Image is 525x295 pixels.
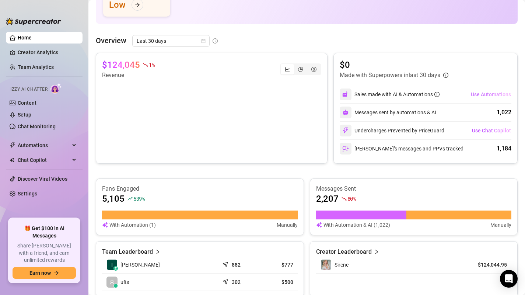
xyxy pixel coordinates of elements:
img: Irene [107,260,117,270]
span: Automations [18,139,70,151]
div: 1,022 [497,108,511,117]
span: line-chart [285,67,290,72]
article: Manually [490,221,511,229]
div: Undercharges Prevented by PriceGuard [340,125,444,136]
span: 1 % [149,61,154,68]
article: Made with Superpowers in last 30 days [340,71,440,80]
img: svg%3e [102,221,108,229]
span: arrow-right [135,2,140,7]
span: thunderbolt [10,142,15,148]
span: fall [143,62,148,67]
a: Discover Viral Videos [18,176,67,182]
article: Creator Leaderboard [316,247,372,256]
span: info-circle [213,38,218,44]
img: svg%3e [342,127,349,134]
span: Earn now [29,270,51,276]
span: right [155,247,160,256]
span: Use Automations [471,91,511,97]
div: [PERSON_NAME]’s messages and PPVs tracked [340,143,463,155]
span: right [374,247,379,256]
button: Earn nowarrow-right [13,267,76,279]
article: Team Leaderboard [102,247,153,256]
a: Home [18,35,32,41]
span: Share [PERSON_NAME] with a friend, and earn unlimited rewards [13,242,76,264]
span: Chat Copilot [18,154,70,166]
span: send [223,260,230,267]
span: send [223,277,230,285]
div: 1,184 [497,144,511,153]
article: $500 [263,278,293,286]
span: 539 % [133,195,145,202]
span: Sirene [335,262,349,268]
article: With Automation & AI (1,022) [323,221,390,229]
span: 80 % [347,195,356,202]
span: info-circle [434,92,440,97]
span: 🎁 Get $100 in AI Messages [13,225,76,239]
a: Settings [18,191,37,197]
span: Use Chat Copilot [472,128,511,133]
div: segmented control [280,63,321,75]
span: info-circle [443,73,448,78]
img: svg%3e [342,145,349,152]
a: Content [18,100,36,106]
span: Izzy AI Chatter [10,86,48,93]
article: Overview [96,35,126,46]
div: Sales made with AI & Automations [354,90,440,98]
div: z [113,266,118,271]
img: svg%3e [342,91,349,98]
button: Use Automations [470,88,511,100]
img: svg%3e [316,221,322,229]
article: $777 [263,261,293,268]
a: Chat Monitoring [18,124,56,129]
article: Fans Engaged [102,185,298,193]
img: Sirene [321,260,331,270]
span: ufis [120,278,129,286]
span: fall [342,196,347,201]
article: 302 [232,278,241,286]
a: Setup [18,112,31,118]
article: $0 [340,59,448,71]
a: Team Analytics [18,64,54,70]
span: [PERSON_NAME] [120,261,160,269]
article: 882 [232,261,241,268]
span: Last 30 days [137,35,205,46]
img: svg%3e [343,110,349,115]
article: Messages Sent [316,185,512,193]
span: rise [127,196,133,201]
article: 5,105 [102,193,125,205]
button: Use Chat Copilot [472,125,511,136]
article: 2,207 [316,193,339,205]
img: AI Chatter [50,83,62,94]
span: dollar-circle [311,67,316,72]
article: With Automation (1) [109,221,156,229]
span: calendar [201,39,206,43]
span: arrow-right [54,270,59,275]
article: Revenue [102,71,154,80]
span: pie-chart [298,67,303,72]
span: user [109,280,115,285]
article: $124,045 [102,59,140,71]
article: Manually [277,221,298,229]
img: Chat Copilot [10,157,14,163]
div: Messages sent by automations & AI [340,107,436,118]
img: logo-BBDzfeDw.svg [6,18,61,25]
a: Creator Analytics [18,46,77,58]
article: $124,044.95 [473,261,507,268]
div: Open Intercom Messenger [500,270,518,288]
